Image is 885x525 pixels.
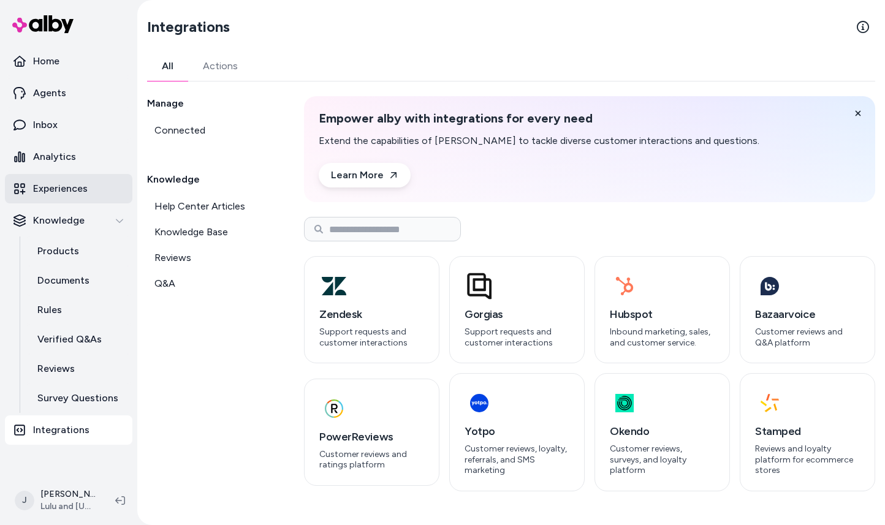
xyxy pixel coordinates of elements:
[465,327,569,348] p: Support requests and customer interactions
[5,78,132,108] a: Agents
[33,86,66,100] p: Agents
[147,51,188,81] button: All
[33,118,58,132] p: Inbox
[755,444,860,476] p: Reviews and loyalty platform for ecommerce stores
[7,481,105,520] button: J[PERSON_NAME]Lulu and [US_STATE]
[449,256,585,363] button: GorgiasSupport requests and customer interactions
[610,444,715,476] p: Customer reviews, surveys, and loyalty platform
[37,391,118,406] p: Survey Questions
[319,111,759,126] h2: Empower alby with integrations for every need
[25,295,132,325] a: Rules
[610,327,715,348] p: Inbound marketing, sales, and customer service.
[5,110,132,140] a: Inbox
[465,423,569,440] h3: Yotpo
[740,373,875,491] button: StampedReviews and loyalty platform for ecommerce stores
[188,51,253,81] button: Actions
[319,449,424,470] p: Customer reviews and ratings platform
[33,181,88,196] p: Experiences
[25,325,132,354] a: Verified Q&As
[154,199,245,214] span: Help Center Articles
[12,15,74,33] img: alby Logo
[594,373,730,491] button: OkendoCustomer reviews, surveys, and loyalty platform
[25,266,132,295] a: Documents
[37,332,102,347] p: Verified Q&As
[594,256,730,363] button: HubspotInbound marketing, sales, and customer service.
[319,134,759,148] p: Extend the capabilities of [PERSON_NAME] to tackle diverse customer interactions and questions.
[465,306,569,323] h3: Gorgias
[37,361,75,376] p: Reviews
[304,256,439,363] button: ZendeskSupport requests and customer interactions
[154,276,175,291] span: Q&A
[25,236,132,266] a: Products
[15,491,34,510] span: J
[610,423,715,440] h3: Okendo
[154,123,205,138] span: Connected
[5,415,132,445] a: Integrations
[147,118,275,143] a: Connected
[147,96,275,111] h2: Manage
[304,373,439,491] button: PowerReviewsCustomer reviews and ratings platform
[5,47,132,76] a: Home
[449,373,585,491] button: YotpoCustomer reviews, loyalty, referrals, and SMS marketing
[37,273,89,288] p: Documents
[33,213,85,228] p: Knowledge
[147,17,230,37] h2: Integrations
[25,383,132,413] a: Survey Questions
[33,149,76,164] p: Analytics
[755,423,860,440] h3: Stamped
[319,428,424,445] h3: PowerReviews
[147,172,275,187] h2: Knowledge
[33,54,59,69] p: Home
[5,174,132,203] a: Experiences
[40,500,96,513] span: Lulu and [US_STATE]
[465,444,569,476] p: Customer reviews, loyalty, referrals, and SMS marketing
[147,246,275,270] a: Reviews
[755,306,860,323] h3: Bazaarvoice
[5,206,132,235] button: Knowledge
[610,306,715,323] h3: Hubspot
[154,251,191,265] span: Reviews
[33,423,89,437] p: Integrations
[740,256,875,363] button: BazaarvoiceCustomer reviews and Q&A platform
[755,327,860,348] p: Customer reviews and Q&A platform
[147,194,275,219] a: Help Center Articles
[154,225,228,240] span: Knowledge Base
[319,327,424,348] p: Support requests and customer interactions
[5,142,132,172] a: Analytics
[37,303,62,317] p: Rules
[319,306,424,323] h3: Zendesk
[25,354,132,383] a: Reviews
[40,488,96,500] p: [PERSON_NAME]
[37,244,79,259] p: Products
[319,163,411,187] a: Learn More
[147,271,275,296] a: Q&A
[147,220,275,244] a: Knowledge Base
